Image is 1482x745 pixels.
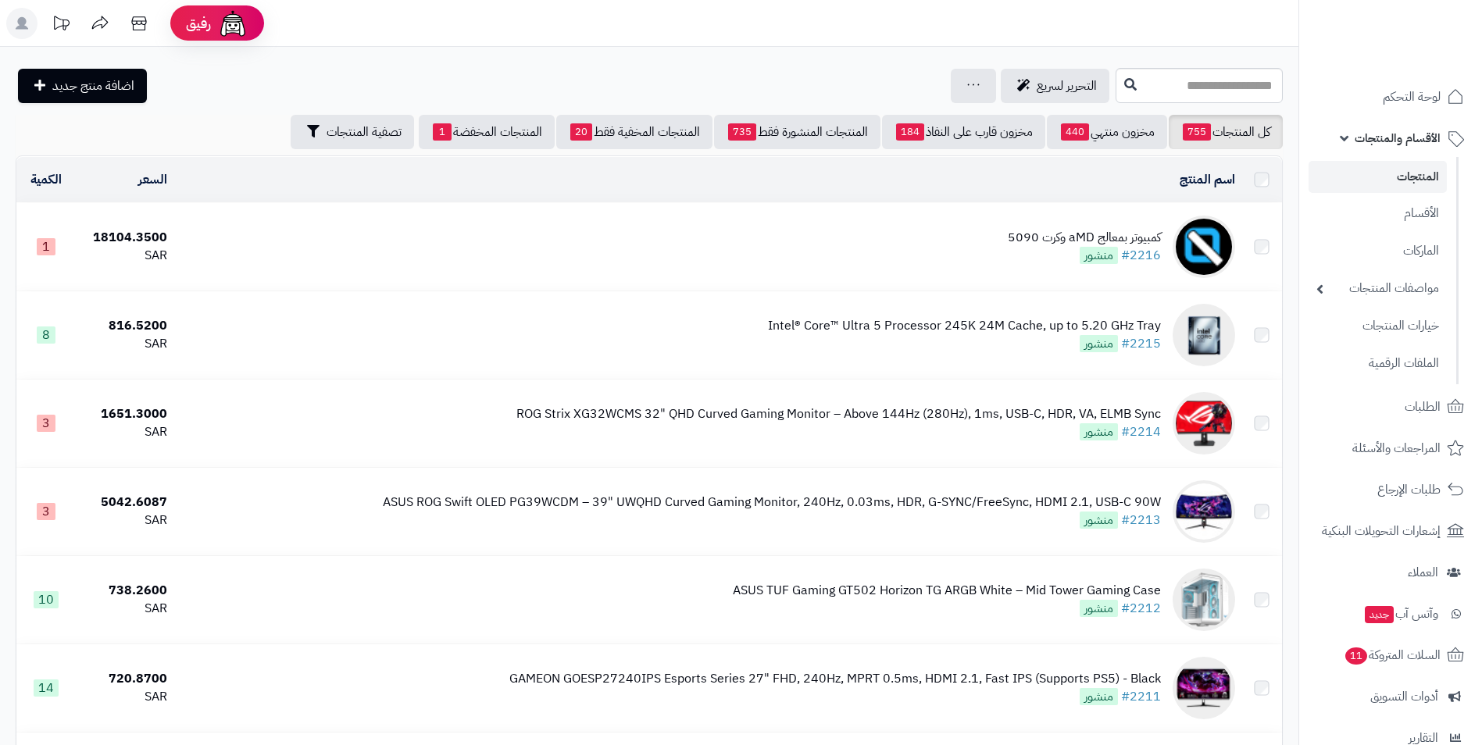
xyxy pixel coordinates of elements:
[1121,334,1161,353] a: #2215
[291,115,414,149] button: تصفية المنتجات
[186,14,211,33] span: رفيق
[82,600,167,618] div: SAR
[1309,272,1447,305] a: مواصفات المنتجات
[1309,197,1447,230] a: الأقسام
[1309,234,1447,268] a: الماركات
[1121,511,1161,529] a: #2213
[556,115,712,149] a: المنتجات المخفية فقط20
[1169,115,1283,149] a: كل المنتجات755
[1080,512,1118,529] span: منشور
[1080,335,1118,352] span: منشور
[1121,599,1161,618] a: #2212
[1365,606,1394,623] span: جديد
[1183,123,1211,141] span: 755
[1405,396,1441,418] span: الطلبات
[1309,161,1447,193] a: المنتجات
[1061,123,1089,141] span: 440
[882,115,1045,149] a: مخزون قارب على النفاذ184
[1309,471,1473,508] a: طلبات الإرجاع
[37,238,55,255] span: 1
[1309,347,1447,380] a: الملفات الرقمية
[34,591,59,608] span: 10
[1309,678,1473,715] a: أدوات التسويق
[41,8,80,43] a: تحديثات المنصة
[37,503,55,520] span: 3
[82,423,167,441] div: SAR
[82,670,167,688] div: 720.8700
[1080,423,1118,440] span: منشور
[896,123,924,141] span: 184
[82,229,167,247] div: 18104.3500
[82,247,167,265] div: SAR
[1001,69,1109,103] a: التحرير لسريع
[1309,309,1447,343] a: خيارات المنتجات
[1370,686,1438,708] span: أدوات التسويق
[1173,480,1235,543] img: ASUS ROG Swift OLED PG39WCDM – 39" UWQHD Curved Gaming Monitor, 240Hz, 0.03ms, HDR, G-SYNC/FreeSy...
[217,8,248,39] img: ai-face.png
[18,69,147,103] a: اضافة منتج جديد
[82,582,167,600] div: 738.2600
[1383,86,1441,108] span: لوحة التحكم
[1080,688,1118,705] span: منشور
[1047,115,1167,149] a: مخزون منتهي440
[1121,422,1161,441] a: #2214
[1309,595,1473,633] a: وآتس آبجديد
[1173,569,1235,631] img: ASUS TUF Gaming GT502 Horizon TG ARGB White – Mid Tower Gaming Case
[714,115,880,149] a: المنتجات المنشورة فقط735
[1345,647,1369,665] span: 11
[34,679,59,697] span: 14
[82,512,167,529] div: SAR
[30,170,62,189] a: الكمية
[1037,77,1097,95] span: التحرير لسريع
[1309,430,1473,467] a: المراجعات والأسئلة
[1309,636,1473,674] a: السلات المتروكة11
[1309,78,1473,116] a: لوحة التحكم
[1376,12,1467,45] img: logo-2.png
[1173,304,1235,366] img: Intel® Core™ Ultra 5 Processor 245K 24M Cache, up to 5.20 GHz Tray
[733,582,1161,600] div: ASUS TUF Gaming GT502 Horizon TG ARGB White – Mid Tower Gaming Case
[1080,247,1118,264] span: منشور
[1355,127,1441,149] span: الأقسام والمنتجات
[1363,603,1438,625] span: وآتس آب
[768,317,1161,335] div: Intel® Core™ Ultra 5 Processor 245K 24M Cache, up to 5.20 GHz Tray
[37,415,55,432] span: 3
[1173,216,1235,278] img: كمبيوتر بمعالج aMD وكرت 5090
[1377,479,1441,501] span: طلبات الإرجاع
[327,123,402,141] span: تصفية المنتجات
[82,494,167,512] div: 5042.6087
[433,123,452,141] span: 1
[1322,520,1441,542] span: إشعارات التحويلات البنكية
[383,494,1161,512] div: ASUS ROG Swift OLED PG39WCDM – 39" UWQHD Curved Gaming Monitor, 240Hz, 0.03ms, HDR, G-SYNC/FreeSy...
[1309,388,1473,426] a: الطلبات
[37,326,55,344] span: 8
[138,170,167,189] a: السعر
[1121,246,1161,265] a: #2216
[52,77,134,95] span: اضافة منتج جديد
[1180,170,1235,189] a: اسم المنتج
[516,405,1161,423] div: ROG Strix XG32WCMS 32" QHD Curved Gaming Monitor – Above 144Hz (280Hz), 1ms, USB-C, HDR, VA, ELMB...
[1080,600,1118,617] span: منشور
[1309,554,1473,591] a: العملاء
[82,688,167,706] div: SAR
[1408,561,1438,583] span: العملاء
[570,123,592,141] span: 20
[1173,657,1235,719] img: GAMEON GOESP27240IPS Esports Series 27" FHD, 240Hz, MPRT 0.5ms, HDMI 2.1, Fast IPS (Supports PS5)...
[509,670,1161,688] div: GAMEON GOESP27240IPS Esports Series 27" FHD, 240Hz, MPRT 0.5ms, HDMI 2.1, Fast IPS (Supports PS5)...
[82,405,167,423] div: 1651.3000
[1121,687,1161,706] a: #2211
[1344,644,1441,666] span: السلات المتروكة
[82,335,167,353] div: SAR
[82,317,167,335] div: 816.5200
[1173,392,1235,454] img: ROG Strix XG32WCMS 32" QHD Curved Gaming Monitor – Above 144Hz (280Hz), 1ms, USB-C, HDR, VA, ELMB...
[1309,512,1473,550] a: إشعارات التحويلات البنكية
[1008,229,1161,247] div: كمبيوتر بمعالج aMD وكرت 5090
[419,115,555,149] a: المنتجات المخفضة1
[728,123,756,141] span: 735
[1352,437,1441,459] span: المراجعات والأسئلة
